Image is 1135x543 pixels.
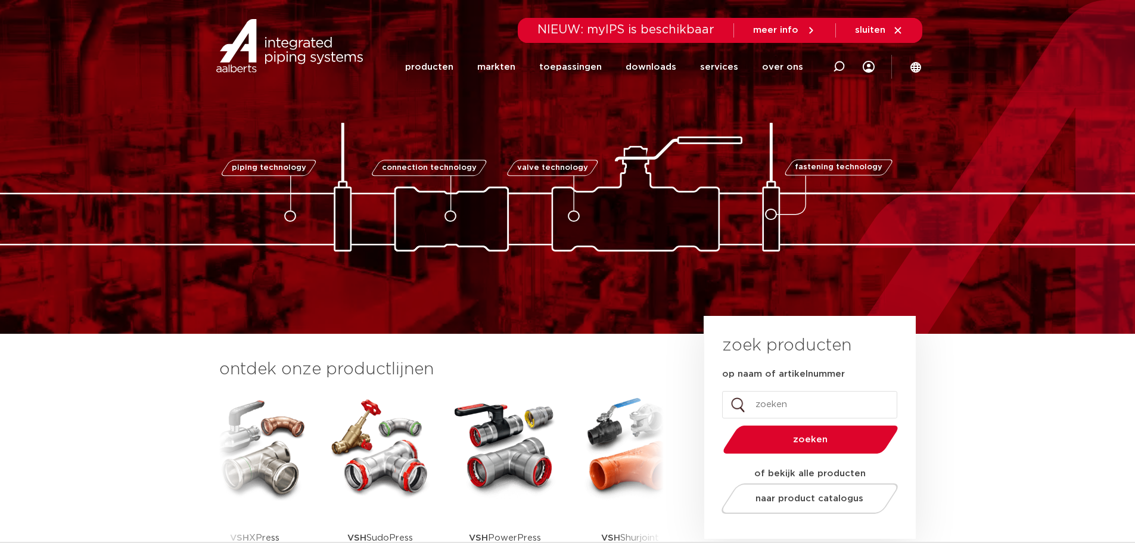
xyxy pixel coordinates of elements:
[539,43,602,91] a: toepassingen
[722,334,851,358] h3: zoek producten
[477,43,515,91] a: markten
[754,469,866,478] strong: of bekijk alle producten
[700,43,738,91] a: services
[469,533,488,542] strong: VSH
[219,358,664,381] h3: ontdek onze productlijnen
[718,483,901,514] a: naar product catalogus
[754,435,867,444] span: zoeken
[405,43,803,91] nav: Menu
[537,24,714,36] span: NIEUW: myIPS is beschikbaar
[722,391,897,418] input: zoeken
[795,164,882,172] span: fastening technology
[405,43,453,91] a: producten
[381,164,476,172] span: connection technology
[755,494,863,503] span: naar product catalogus
[230,533,249,542] strong: VSH
[753,26,798,35] span: meer info
[601,533,620,542] strong: VSH
[347,533,366,542] strong: VSH
[855,26,885,35] span: sluiten
[232,164,306,172] span: piping technology
[753,25,816,36] a: meer info
[718,424,903,455] button: zoeken
[762,43,803,91] a: over ons
[722,368,845,380] label: op naam of artikelnummer
[863,43,875,91] div: my IPS
[626,43,676,91] a: downloads
[855,25,903,36] a: sluiten
[517,164,588,172] span: valve technology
